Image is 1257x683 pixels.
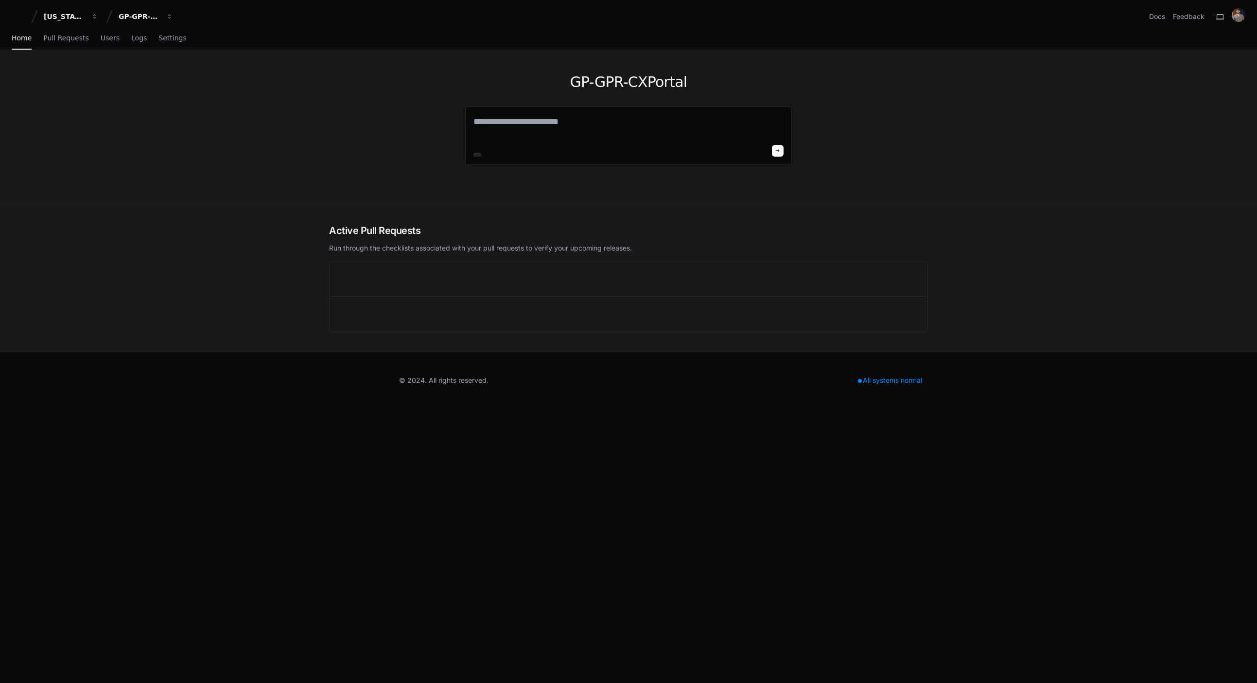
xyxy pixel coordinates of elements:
[44,12,86,21] div: [US_STATE] Pacific
[329,243,928,253] p: Run through the checklists associated with your pull requests to verify your upcoming releases.
[158,35,186,41] span: Settings
[40,8,102,25] button: [US_STATE] Pacific
[158,27,186,50] a: Settings
[131,35,147,41] span: Logs
[115,8,177,25] button: GP-GPR-CXPortal
[43,35,88,41] span: Pull Requests
[329,224,928,237] h2: Active Pull Requests
[12,27,32,50] a: Home
[1149,12,1165,21] a: Docs
[465,73,792,91] h1: GP-GPR-CXPortal
[12,35,32,41] span: Home
[119,12,160,21] div: GP-GPR-CXPortal
[101,27,120,50] a: Users
[43,27,88,50] a: Pull Requests
[1173,12,1205,21] button: Feedback
[399,376,489,385] div: © 2024. All rights reserved.
[131,27,147,50] a: Logs
[852,374,928,387] div: All systems normal
[1232,8,1245,22] img: 176496148
[101,35,120,41] span: Users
